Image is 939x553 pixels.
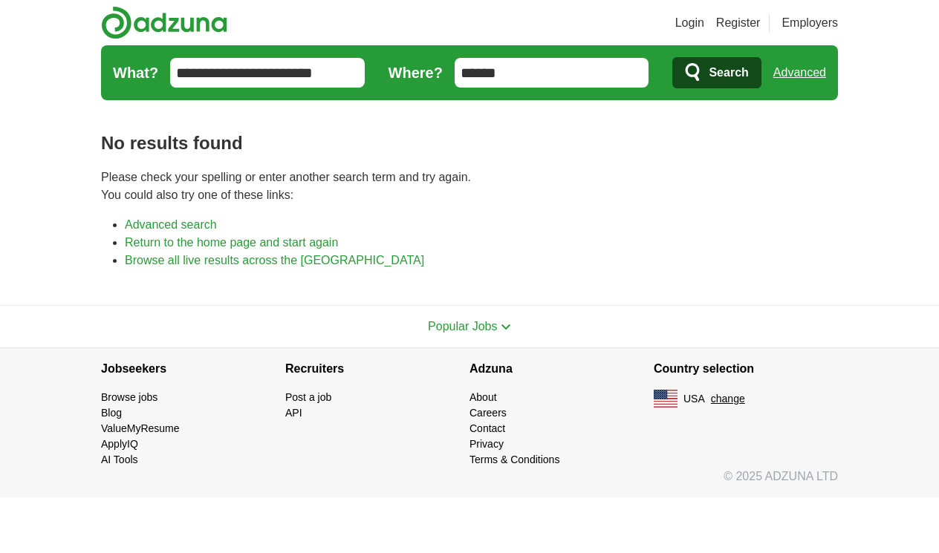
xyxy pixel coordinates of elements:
label: Where? [389,62,443,84]
a: AI Tools [101,454,138,465]
a: Return to the home page and start again [125,236,338,249]
a: Browse jobs [101,391,157,403]
a: Advanced search [125,218,217,231]
a: Contact [469,422,505,434]
a: Terms & Conditions [469,454,559,465]
button: change [711,391,745,407]
a: ApplyIQ [101,438,138,450]
span: Popular Jobs [428,320,497,333]
a: About [469,391,497,403]
img: toggle icon [501,324,511,330]
span: USA [683,391,705,407]
label: What? [113,62,158,84]
a: Blog [101,407,122,419]
button: Search [672,57,761,88]
a: Advanced [773,58,826,88]
a: Register [716,14,761,32]
span: Search [709,58,748,88]
a: Login [675,14,704,32]
p: Please check your spelling or enter another search term and try again. You could also try one of ... [101,168,838,204]
img: US flag [654,390,678,408]
a: Post a job [285,391,331,403]
a: Careers [469,407,507,419]
h4: Country selection [654,348,838,390]
a: Browse all live results across the [GEOGRAPHIC_DATA] [125,254,424,266]
a: API [285,407,302,419]
div: © 2025 ADZUNA LTD [89,468,850,497]
a: Employers [782,14,838,32]
h1: No results found [101,130,838,157]
a: ValueMyResume [101,422,180,434]
a: Privacy [469,438,504,450]
img: Adzuna logo [101,6,227,39]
